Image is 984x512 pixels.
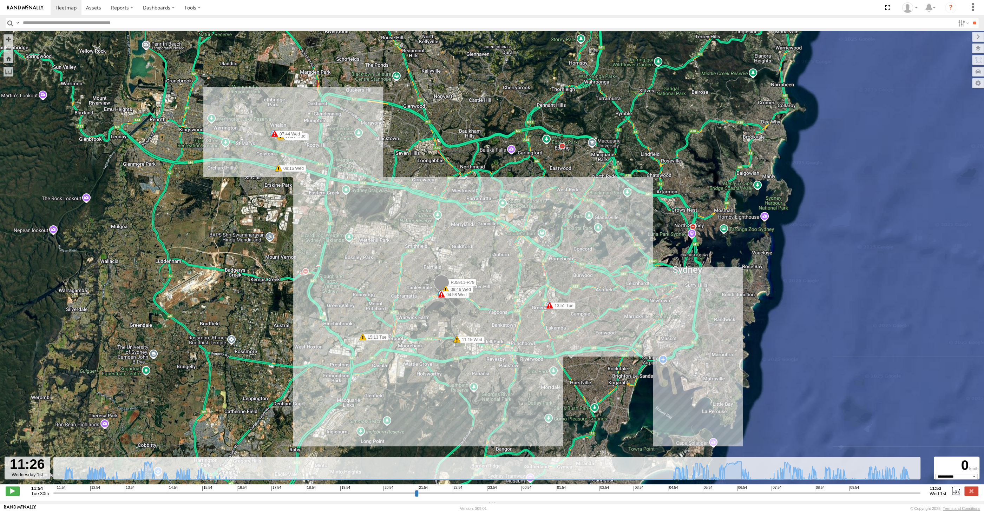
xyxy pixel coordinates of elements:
[4,505,36,512] a: Visit our Website
[31,486,49,491] strong: 11:54
[955,18,970,28] label: Search Filter Options
[446,286,473,293] label: 09:46 Wed
[910,506,980,511] div: © Copyright 2025 -
[90,486,100,491] span: 12:54
[943,506,980,511] a: Terms and Conditions
[460,506,487,511] div: Version: 309.01
[363,334,388,340] label: 15:13 Tue
[275,131,302,137] label: 07:44 Wed
[280,133,308,139] label: 07:16 Wed
[453,486,463,491] span: 22:54
[634,486,643,491] span: 03:54
[441,292,469,298] label: 04:58 Wed
[457,337,484,343] label: 11:15 Wed
[441,291,467,298] label: 16:36 Tue
[930,491,946,496] span: Wed 1st Oct 2025
[556,486,566,491] span: 01:54
[418,486,428,491] span: 21:54
[306,486,316,491] span: 18:54
[737,486,747,491] span: 06:54
[935,458,978,474] div: 0
[930,486,946,491] strong: 11:53
[668,486,678,491] span: 04:54
[168,486,178,491] span: 14:54
[945,2,956,13] i: ?
[451,280,474,285] span: RJ5911-R79
[849,486,859,491] span: 09:54
[703,486,713,491] span: 05:54
[125,486,135,491] span: 13:54
[4,54,13,63] button: Zoom Home
[383,486,393,491] span: 20:54
[56,486,66,491] span: 11:54
[972,78,984,88] label: Map Settings
[772,486,781,491] span: 07:54
[815,486,825,491] span: 08:54
[281,134,309,140] label: 07:13 Wed
[521,486,531,491] span: 00:54
[271,486,281,491] span: 17:54
[900,2,920,13] div: Quang MAC
[487,486,497,491] span: 23:54
[278,165,306,172] label: 08:16 Wed
[7,5,44,10] img: rand-logo.svg
[6,486,20,496] label: Play/Stop
[964,486,978,496] label: Close
[340,486,350,491] span: 19:54
[237,486,247,491] span: 16:54
[4,34,13,44] button: Zoom in
[31,491,49,496] span: Tue 30th Sep 2025
[4,67,13,77] label: Measure
[202,486,212,491] span: 15:54
[599,486,609,491] span: 02:54
[550,302,575,309] label: 13:51 Tue
[15,18,20,28] label: Search Query
[4,44,13,54] button: Zoom out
